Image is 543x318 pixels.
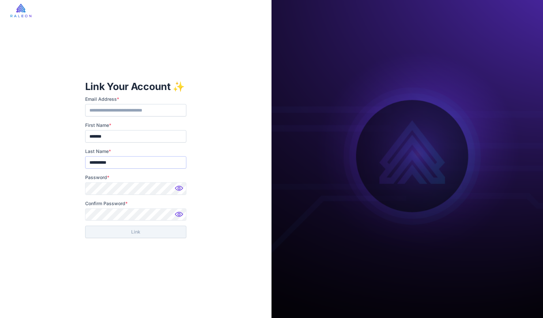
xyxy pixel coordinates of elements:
[85,122,186,129] label: First Name
[173,210,186,223] img: Password hidden
[85,200,186,207] label: Confirm Password
[85,174,186,181] label: Password
[85,96,186,103] label: Email Address
[85,226,186,238] button: Link
[85,80,186,93] h1: Link Your Account ✨
[10,4,31,17] img: raleon-logo-whitebg.9aac0268.jpg
[85,148,186,155] label: Last Name
[173,184,186,197] img: Password hidden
